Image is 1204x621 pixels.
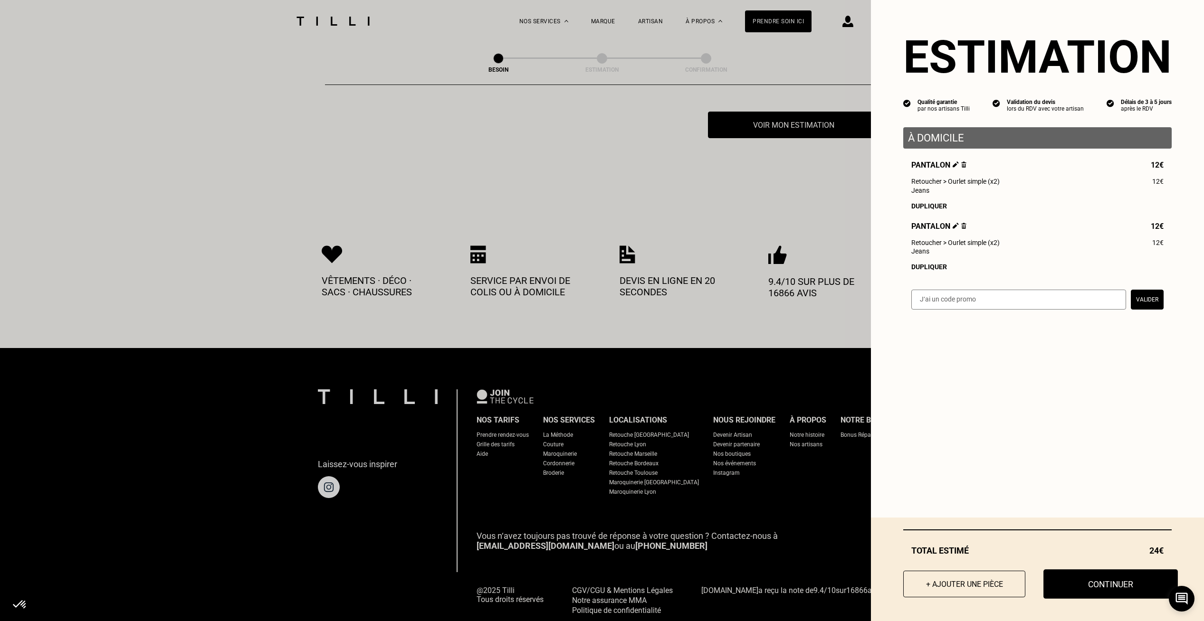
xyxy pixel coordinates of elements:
[1007,99,1084,105] div: Validation du devis
[953,161,959,168] img: Éditer
[1131,290,1164,310] button: Valider
[1121,105,1172,112] div: après le RDV
[1149,546,1164,555] span: 24€
[903,99,911,107] img: icon list info
[911,290,1126,310] input: J‘ai un code promo
[1043,569,1178,599] button: Continuer
[911,202,1164,210] div: Dupliquer
[911,222,966,231] span: Pantalon
[911,178,1000,185] span: Retoucher > Ourlet simple (x2)
[953,223,959,229] img: Éditer
[917,105,970,112] div: par nos artisans Tilli
[1007,105,1084,112] div: lors du RDV avec votre artisan
[1151,160,1164,169] span: 12€
[903,546,1172,555] div: Total estimé
[961,161,966,168] img: Supprimer
[911,160,966,169] span: Pantalon
[903,30,1172,84] section: Estimation
[911,239,1000,246] span: Retoucher > Ourlet simple (x2)
[1107,99,1114,107] img: icon list info
[908,132,1167,144] p: À domicile
[993,99,1000,107] img: icon list info
[1121,99,1172,105] div: Délais de 3 à 5 jours
[961,223,966,229] img: Supprimer
[1152,178,1164,185] span: 12€
[1152,239,1164,246] span: 12€
[911,187,929,194] span: Jeans
[1151,222,1164,231] span: 12€
[917,99,970,105] div: Qualité garantie
[911,263,1164,271] div: Dupliquer
[903,571,1025,597] button: + Ajouter une pièce
[911,247,929,255] span: Jeans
